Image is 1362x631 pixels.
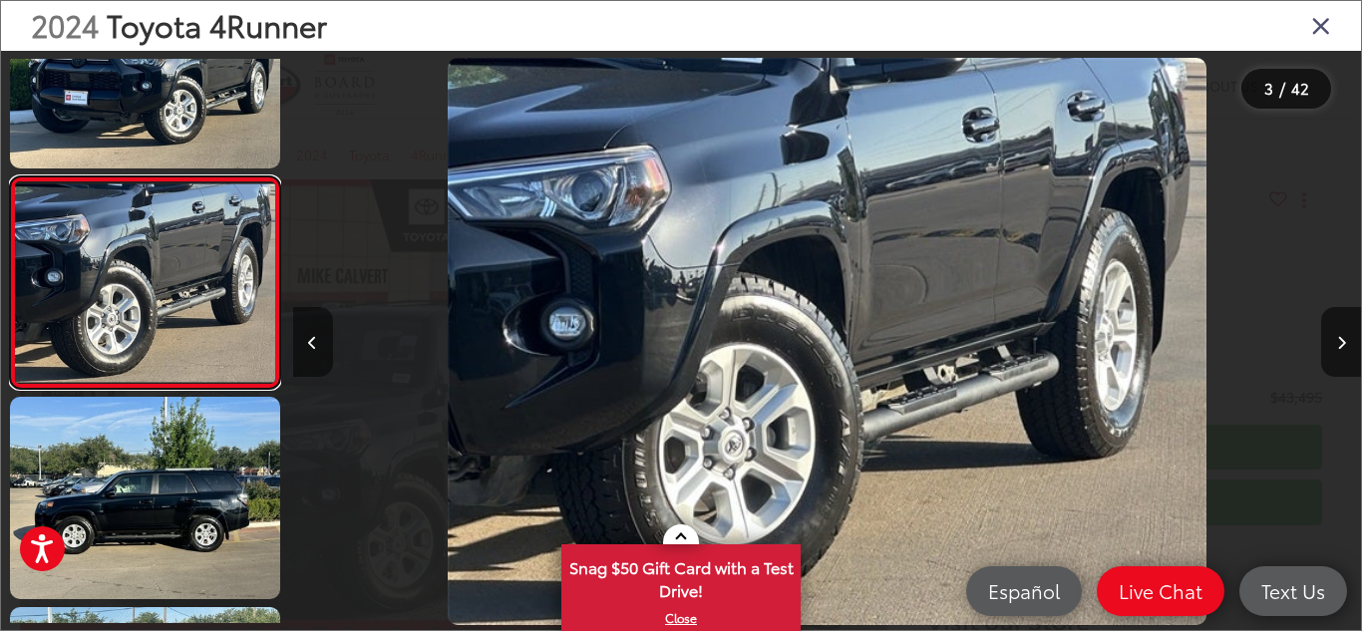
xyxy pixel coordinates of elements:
a: Live Chat [1097,566,1224,616]
span: Live Chat [1109,578,1212,603]
span: 3 [1264,77,1273,99]
button: Next image [1321,307,1361,377]
span: / [1277,82,1287,96]
i: Close gallery [1311,12,1331,38]
span: Text Us [1251,578,1335,603]
img: 2024 Toyota 4Runner SR5 Premium [7,395,282,601]
a: Text Us [1239,566,1347,616]
button: Previous image [293,307,333,377]
span: 2024 [31,3,99,46]
span: 42 [1291,77,1309,99]
div: 2024 Toyota 4Runner SR5 Premium 2 [293,58,1361,626]
img: 2024 Toyota 4Runner SR5 Premium [448,58,1206,626]
span: Español [978,578,1070,603]
span: Toyota 4Runner [107,3,327,46]
img: 2024 Toyota 4Runner SR5 Premium [12,183,277,382]
a: Español [966,566,1082,616]
span: Snag $50 Gift Card with a Test Drive! [563,546,799,607]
